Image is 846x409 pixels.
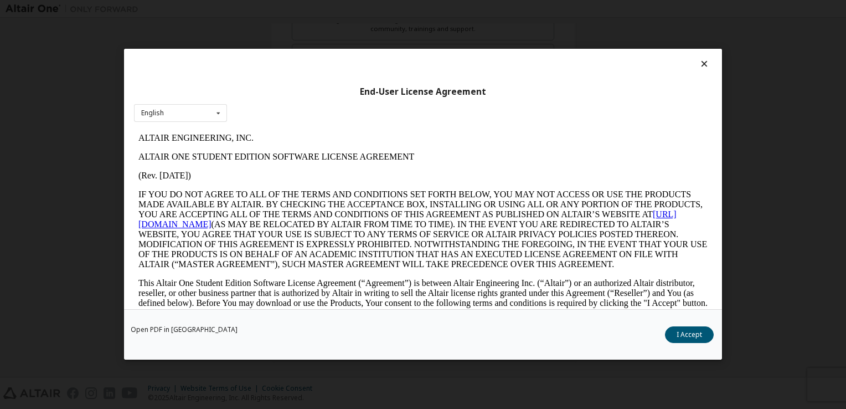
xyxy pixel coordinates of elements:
[4,81,543,100] a: [URL][DOMAIN_NAME]
[665,327,714,344] button: I Accept
[4,61,574,141] p: IF YOU DO NOT AGREE TO ALL OF THE TERMS AND CONDITIONS SET FORTH BELOW, YOU MAY NOT ACCESS OR USE...
[4,150,574,190] p: This Altair One Student Edition Software License Agreement (“Agreement”) is between Altair Engine...
[131,327,238,334] a: Open PDF in [GEOGRAPHIC_DATA]
[4,42,574,52] p: (Rev. [DATE])
[4,23,574,33] p: ALTAIR ONE STUDENT EDITION SOFTWARE LICENSE AGREEMENT
[141,110,164,116] div: English
[4,4,574,14] p: ALTAIR ENGINEERING, INC.
[134,86,712,98] div: End-User License Agreement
